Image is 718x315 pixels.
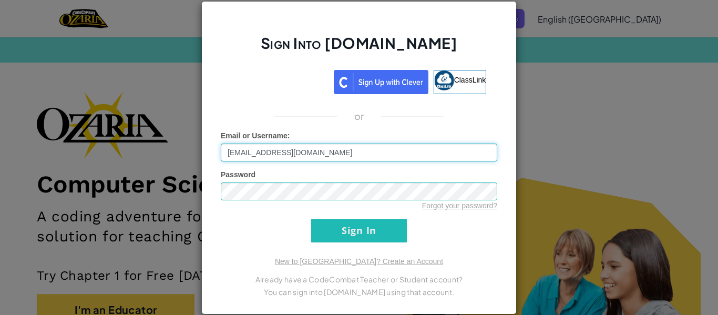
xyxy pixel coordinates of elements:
[221,286,497,298] p: You can sign into [DOMAIN_NAME] using that account.
[227,69,334,92] iframe: Sign in with Google Button
[434,70,454,90] img: classlink-logo-small.png
[422,201,497,210] a: Forgot your password?
[221,273,497,286] p: Already have a CodeCombat Teacher or Student account?
[454,75,486,84] span: ClassLink
[275,257,443,266] a: New to [GEOGRAPHIC_DATA]? Create an Account
[221,131,288,140] span: Email or Username
[354,110,364,123] p: or
[221,33,497,64] h2: Sign Into [DOMAIN_NAME]
[311,219,407,242] input: Sign In
[221,170,255,179] span: Password
[221,130,290,141] label: :
[334,70,428,94] img: clever_sso_button@2x.png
